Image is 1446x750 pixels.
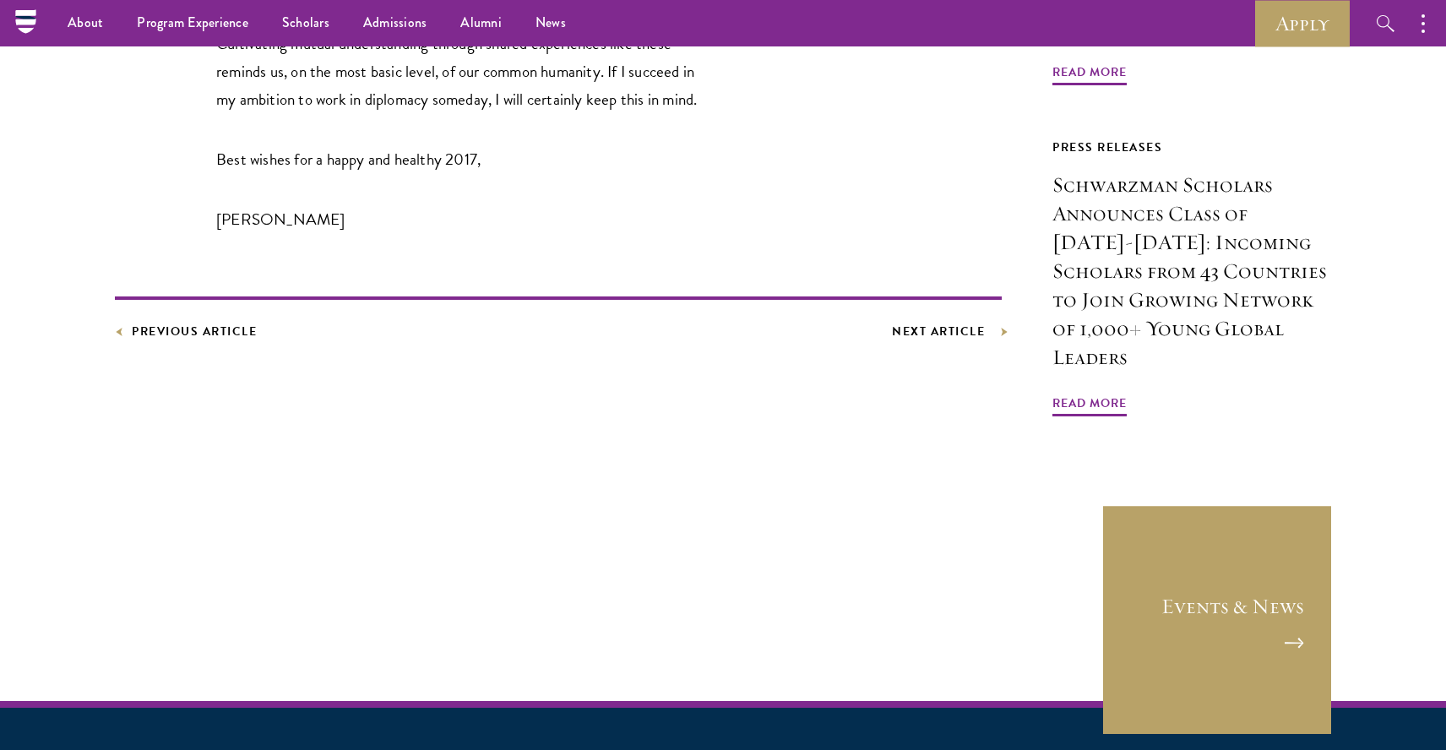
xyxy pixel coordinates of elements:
p: [PERSON_NAME] [216,205,698,233]
h3: Schwarzman Scholars Announces Class of [DATE]-[DATE]: Incoming Scholars from 43 Countries to Join... [1052,171,1331,372]
a: Events & News [1103,506,1331,734]
a: Previous Article [115,321,257,342]
span: Read More [1052,62,1127,88]
span: Read More [1052,393,1127,419]
a: Next Article [892,321,1002,342]
div: Press Releases [1052,137,1331,158]
p: Best wishes for a happy and healthy 2017, [216,145,698,173]
a: Press Releases Schwarzman Scholars Announces Class of [DATE]-[DATE]: Incoming Scholars from 43 Co... [1052,137,1331,419]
